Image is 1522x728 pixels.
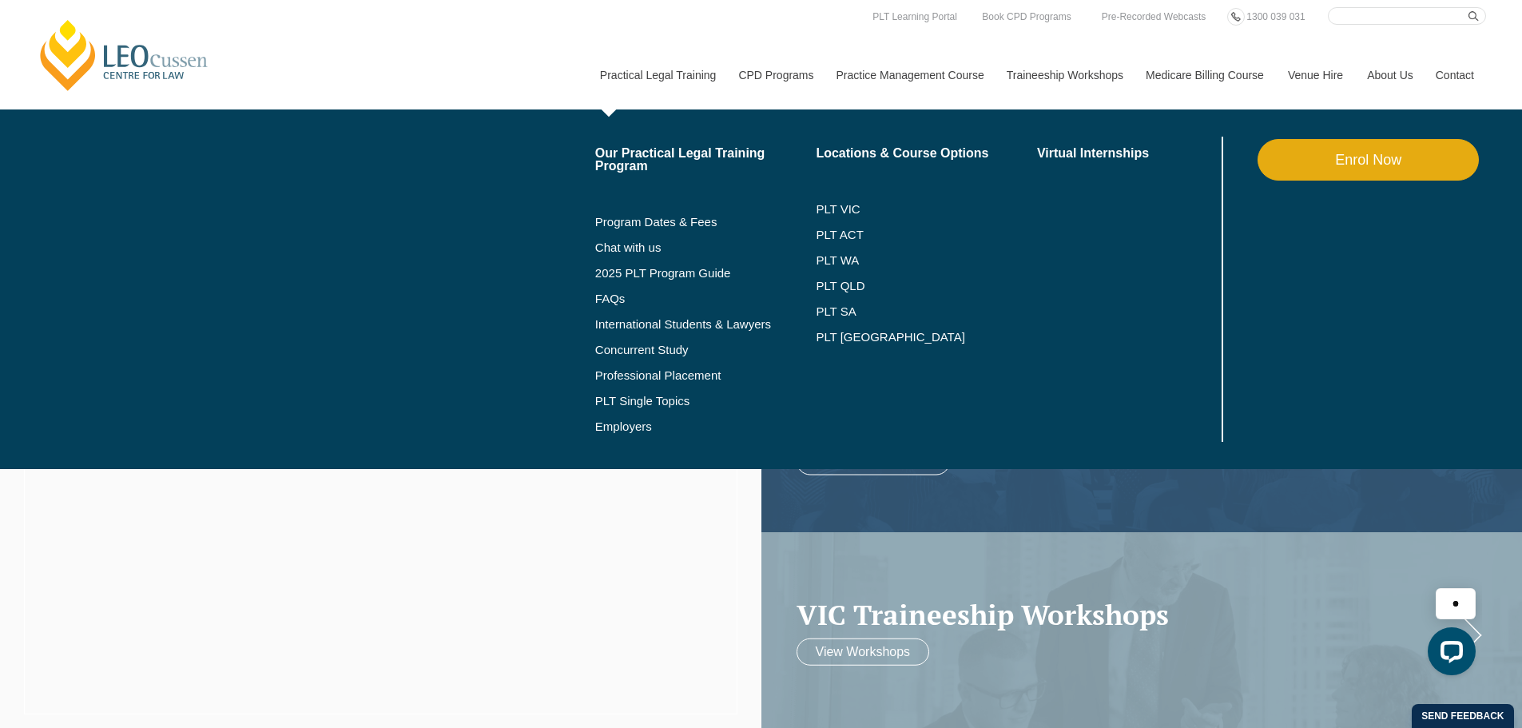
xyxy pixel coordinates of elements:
a: Traineeship Workshops [995,41,1134,109]
a: Our Practical Legal Training Program [595,147,817,173]
a: [PERSON_NAME] Centre for Law [36,18,213,93]
a: Virtual Internships [1037,147,1218,160]
a: Contact [1424,41,1486,109]
a: Pre-Recorded Webcasts [1098,8,1210,26]
a: Practice Management Course [825,41,995,109]
a: PLT ACT [816,229,1037,241]
a: Practical Legal Training [588,41,727,109]
a: PLT Single Topics [595,395,817,408]
span: 1300 039 031 [1246,11,1305,22]
a: PLT VIC [816,203,1037,216]
a: Venue Hire [1276,41,1355,109]
a: Medicare Billing Course [1134,41,1276,109]
a: Employers [595,420,817,433]
a: View Workshops [797,638,930,665]
a: Book CPD Programs [978,8,1075,26]
a: PLT QLD [816,280,1037,292]
a: PLT SA [816,305,1037,318]
a: Program Dates & Fees [595,216,817,229]
a: 1300 039 031 [1242,8,1309,26]
a: PLT WA [816,254,997,267]
a: International Students & Lawyers [595,318,817,331]
a: About Us [1355,41,1424,109]
a: Locations & Course Options [816,147,1037,160]
iframe: LiveChat chat widget [1259,559,1482,688]
a: Concurrent Study [595,344,817,356]
a: CPD Programs [726,41,824,109]
a: VIC Traineeship Workshops [797,599,1456,631]
a: Chat with us [595,241,817,254]
a: PLT [GEOGRAPHIC_DATA] [816,331,1037,344]
a: PLT Learning Portal [868,8,961,26]
a: Professional Placement [595,369,817,382]
a: 2025 PLT Program Guide [595,267,777,280]
a: FAQs [595,292,817,305]
a: Enrol Now [1258,139,1479,181]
